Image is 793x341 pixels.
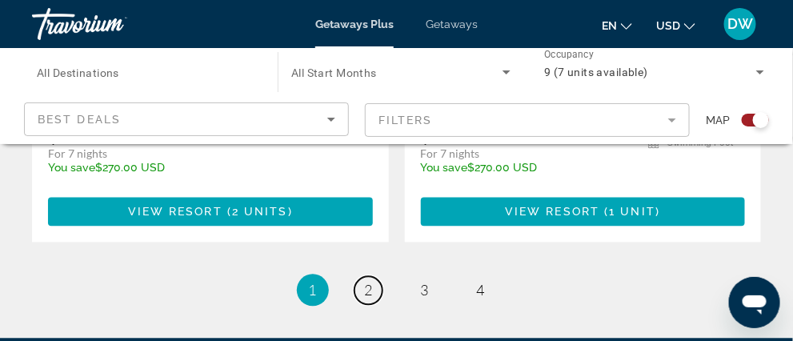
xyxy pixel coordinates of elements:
span: You save [48,162,95,175]
mat-select: Sort by [38,110,335,129]
span: DW [727,16,753,32]
span: USD [656,19,680,32]
span: ( ) [222,206,293,219]
span: ( ) [599,206,660,219]
span: 2 [365,282,373,299]
button: User Menu [719,7,761,41]
span: 4 [477,282,485,299]
span: You save [421,162,468,175]
button: View Resort(1 unit) [421,198,746,227]
span: en [602,19,617,32]
span: 9 (7 units available) [544,66,648,78]
span: All Destinations [37,66,119,79]
span: 1 unit [610,206,656,219]
p: For 7 nights [48,147,260,162]
span: Best Deals [38,113,121,126]
span: View Resort [128,206,222,219]
span: 3 [421,282,429,299]
button: Change language [602,14,632,37]
button: View Resort(2 units) [48,198,373,227]
p: For 7 nights [421,147,633,162]
iframe: Button to launch messaging window [729,277,780,328]
a: Travorium [32,3,192,45]
span: Occupancy [544,50,595,61]
span: Map [706,109,730,131]
span: 2 units [232,206,288,219]
span: View Resort [505,206,599,219]
a: Getaways Plus [315,18,394,30]
span: 1 [309,282,317,299]
p: $270.00 USD [421,162,633,175]
nav: Pagination [32,275,761,307]
button: Filter [365,102,690,138]
button: Change currency [656,14,695,37]
a: Getaways [426,18,478,30]
p: $270.00 USD [48,162,260,175]
span: All Start Months [291,66,377,79]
